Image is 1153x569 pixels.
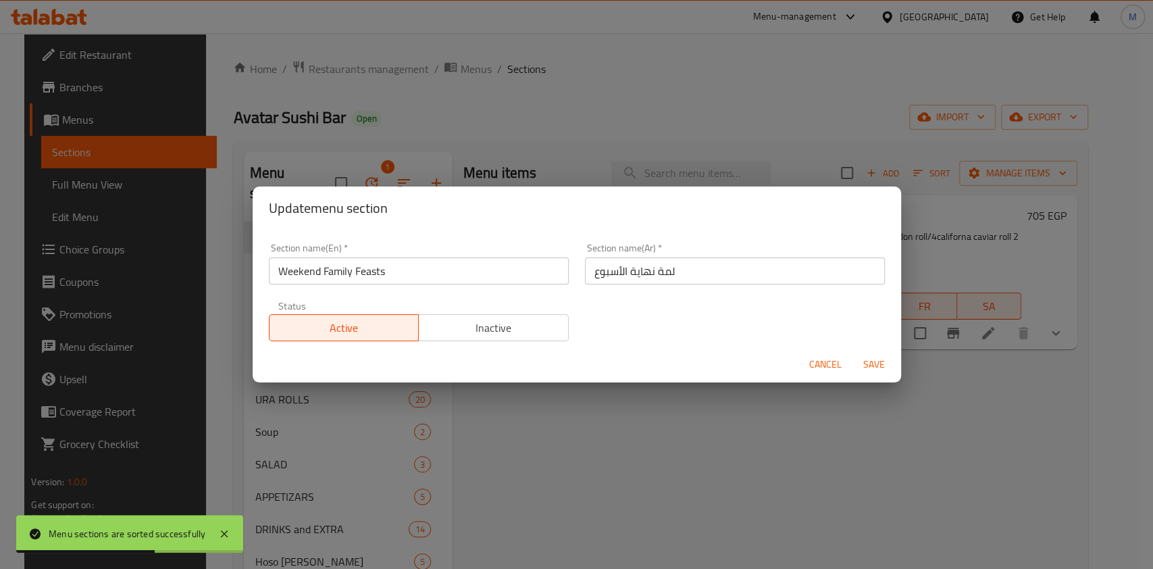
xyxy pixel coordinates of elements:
button: Save [852,352,896,377]
span: Cancel [809,356,842,373]
span: Save [858,356,890,373]
button: Cancel [804,352,847,377]
input: Please enter section name(en) [269,257,569,284]
button: Active [269,314,419,341]
h2: Update menu section [269,197,885,219]
div: Menu sections are sorted successfully [49,526,205,541]
input: Please enter section name(ar) [585,257,885,284]
button: Inactive [418,314,569,341]
span: Inactive [424,318,563,338]
span: Active [275,318,414,338]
